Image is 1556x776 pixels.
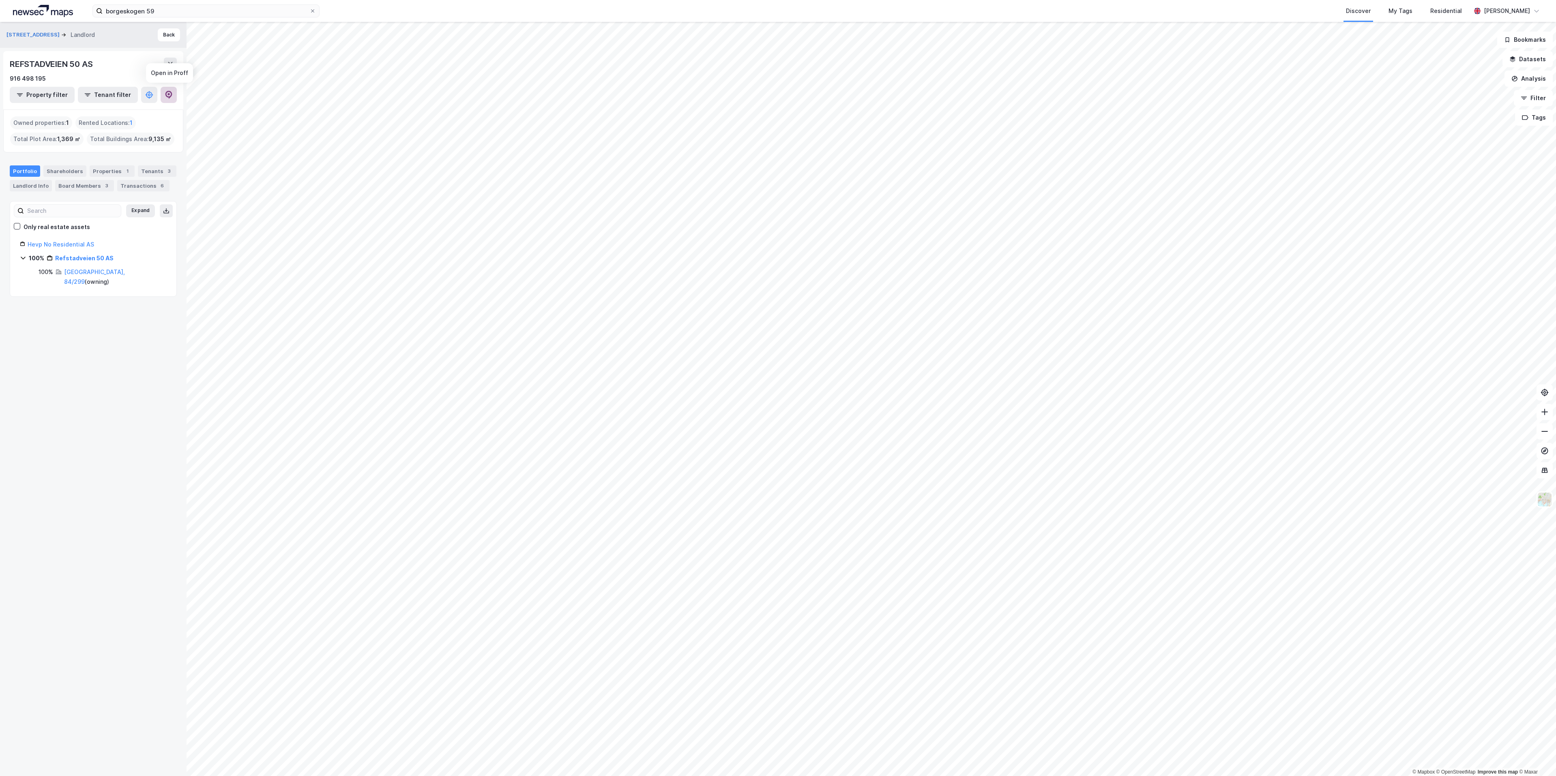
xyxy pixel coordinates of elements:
div: Residential [1430,6,1462,16]
div: REFSTADVEIEN 50 AS [10,58,94,71]
div: 6 [158,182,166,190]
div: Only real estate assets [24,222,90,232]
span: 9,135 ㎡ [148,134,171,144]
span: 1 [66,118,69,128]
div: 1 [123,167,131,175]
img: Z [1537,492,1552,507]
div: Board Members [55,180,114,191]
div: 100% [39,267,53,277]
button: Filter [1514,90,1553,106]
div: Discover [1346,6,1371,16]
a: OpenStreetMap [1436,769,1476,775]
input: Search by address, cadastre, landlords, tenants or people [103,5,309,17]
button: Analysis [1504,71,1553,87]
div: Total Plot Area : [10,133,84,146]
button: Property filter [10,87,75,103]
a: Improve this map [1478,769,1518,775]
button: Datasets [1502,51,1553,67]
div: Landlord [71,30,95,40]
button: Tags [1515,109,1553,126]
a: Mapbox [1412,769,1435,775]
div: Tenants [138,165,176,177]
div: ( owning ) [64,267,167,287]
div: Transactions [117,180,170,191]
a: Refstadveien 50 AS [55,255,114,262]
img: logo.a4113a55bc3d86da70a041830d287a7e.svg [13,5,73,17]
div: Shareholders [43,165,86,177]
div: Portfolio [10,165,40,177]
button: [STREET_ADDRESS] [6,31,61,39]
div: 916 498 195 [10,74,46,84]
div: My Tags [1389,6,1412,16]
iframe: Chat Widget [1515,737,1556,776]
button: Expand [126,204,155,217]
div: [PERSON_NAME] [1484,6,1530,16]
div: 3 [103,182,111,190]
button: Tenant filter [78,87,138,103]
span: 1,369 ㎡ [57,134,80,144]
div: Owned properties : [10,116,72,129]
div: Properties [90,165,135,177]
div: 100% [29,253,44,263]
div: Landlord Info [10,180,52,191]
a: Hevp No Residential AS [28,241,94,248]
div: Total Buildings Area : [87,133,174,146]
button: Bookmarks [1497,32,1553,48]
a: [GEOGRAPHIC_DATA], 84/299 [64,268,125,285]
button: Back [158,28,180,41]
input: Search [24,205,121,217]
div: Rented Locations : [75,116,136,129]
span: 1 [130,118,133,128]
div: 3 [165,167,173,175]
